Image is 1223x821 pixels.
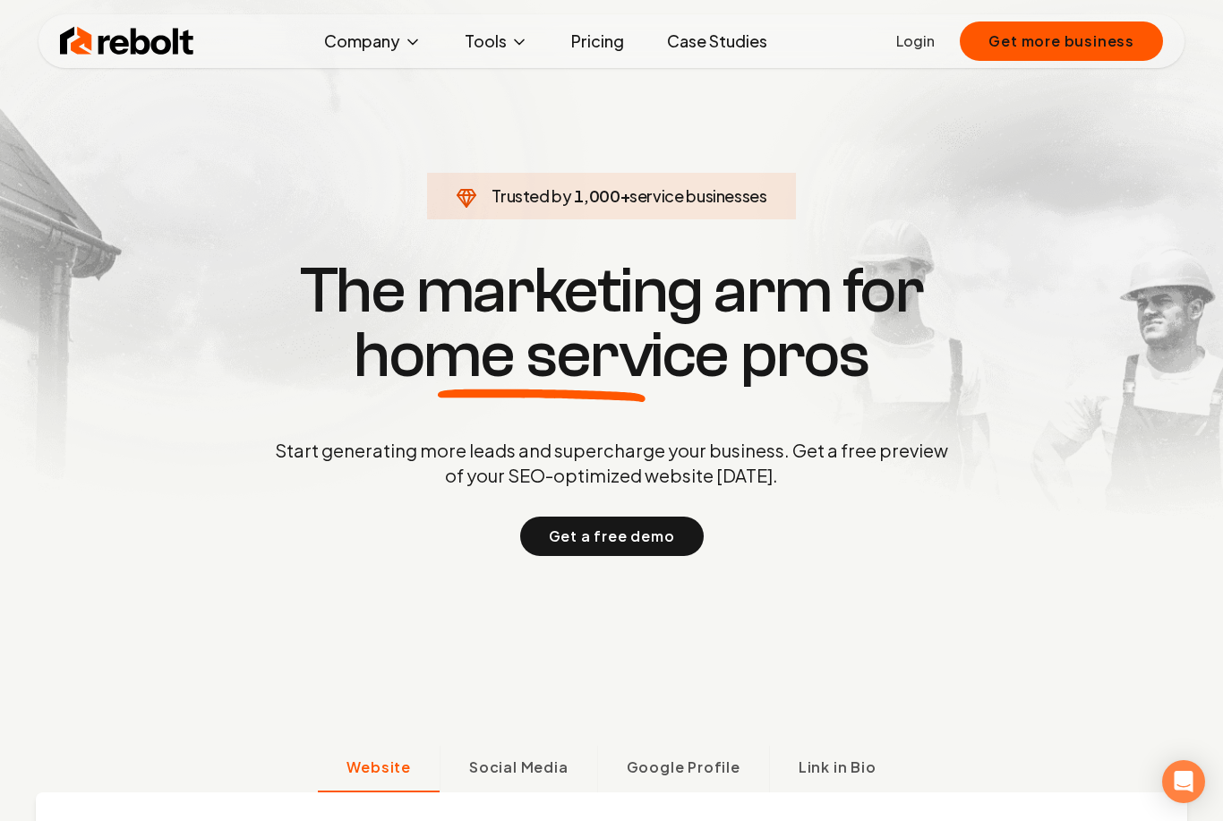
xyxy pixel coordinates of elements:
h1: The marketing arm for pros [182,259,1041,388]
span: home service [354,323,729,388]
button: Tools [450,23,543,59]
a: Pricing [557,23,638,59]
img: Rebolt Logo [60,23,194,59]
p: Start generating more leads and supercharge your business. Get a free preview of your SEO-optimiz... [271,438,952,488]
span: + [620,185,630,206]
span: Website [346,757,411,778]
button: Social Media [440,746,597,792]
span: Link in Bio [799,757,877,778]
span: service businesses [629,185,767,206]
span: Trusted by [492,185,571,206]
span: Social Media [469,757,569,778]
a: Case Studies [653,23,782,59]
button: Company [310,23,436,59]
span: Google Profile [627,757,740,778]
button: Get more business [960,21,1163,61]
button: Link in Bio [769,746,905,792]
button: Google Profile [597,746,769,792]
button: Website [318,746,440,792]
a: Login [896,30,935,52]
button: Get a free demo [520,517,704,556]
div: Open Intercom Messenger [1162,760,1205,803]
span: 1,000 [574,184,620,209]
